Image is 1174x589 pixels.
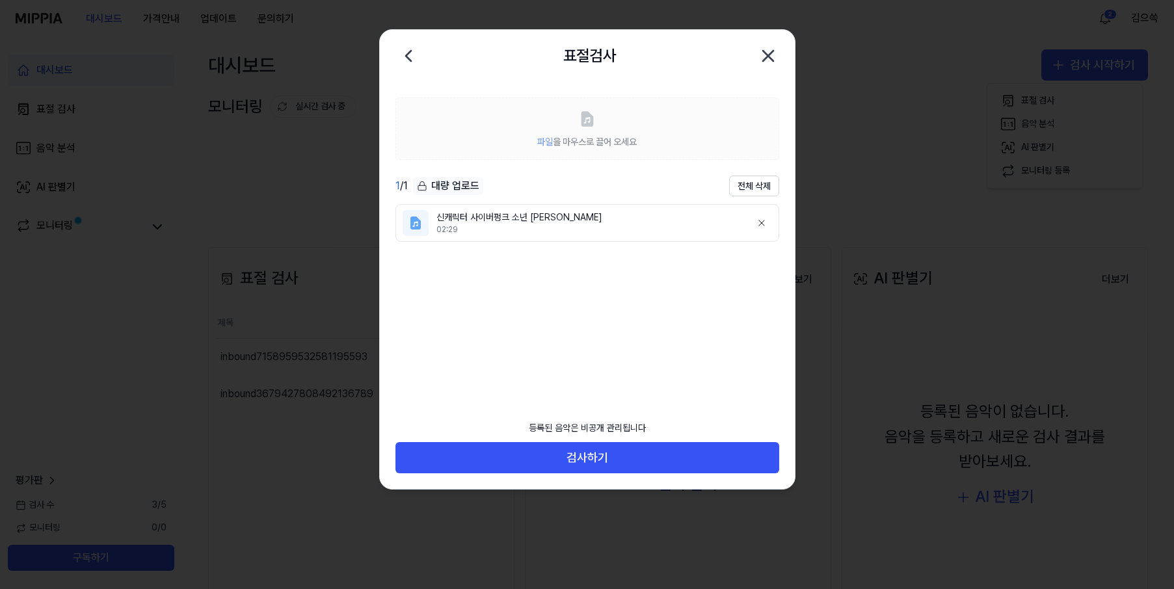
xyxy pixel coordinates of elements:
[729,176,779,196] button: 전체 삭제
[436,211,741,224] div: 신캐릭터 사이버펑크 소년 [PERSON_NAME]
[537,137,637,147] span: 을 마우스로 끌어 오세요
[413,177,483,196] button: 대량 업로드
[563,44,617,68] h2: 표절검사
[413,177,483,195] div: 대량 업로드
[436,224,741,235] div: 02:29
[395,178,408,194] div: / 1
[521,414,654,443] div: 등록된 음악은 비공개 관리됩니다
[537,137,553,147] span: 파일
[395,179,400,192] span: 1
[395,442,779,473] button: 검사하기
